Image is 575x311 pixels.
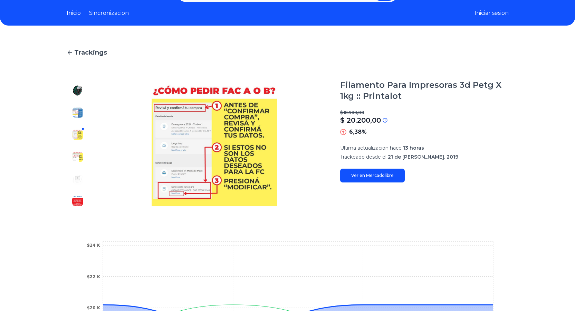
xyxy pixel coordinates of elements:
img: Filamento Para Impresoras 3d Petg X 1kg :: Printalot [72,129,83,140]
span: Trackings [74,48,107,57]
a: Sincronizacion [89,9,129,17]
span: Ultima actualizacion hace [340,145,402,151]
img: Filamento Para Impresoras 3d Petg X 1kg :: Printalot [72,85,83,96]
p: $ 18.988,00 [340,110,509,115]
tspan: $24 K [87,243,100,248]
h1: Filamento Para Impresoras 3d Petg X 1kg :: Printalot [340,79,509,102]
a: Ver en Mercadolibre [340,169,405,182]
p: 6,38% [349,128,367,136]
a: Trackings [67,48,509,57]
img: Filamento Para Impresoras 3d Petg X 1kg :: Printalot [103,79,326,212]
img: Filamento Para Impresoras 3d Petg X 1kg :: Printalot [72,151,83,162]
img: Filamento Para Impresoras 3d Petg X 1kg :: Printalot [72,196,83,207]
span: Trackeado desde el [340,154,386,160]
img: Filamento Para Impresoras 3d Petg X 1kg :: Printalot [72,107,83,118]
button: Iniciar sesion [475,9,509,17]
tspan: $22 K [87,274,100,279]
a: Inicio [67,9,81,17]
span: 13 horas [403,145,424,151]
tspan: $20 K [87,305,100,310]
span: 21 de [PERSON_NAME], 2019 [388,154,458,160]
p: $ 20.200,00 [340,115,381,125]
img: Filamento Para Impresoras 3d Petg X 1kg :: Printalot [72,173,83,185]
